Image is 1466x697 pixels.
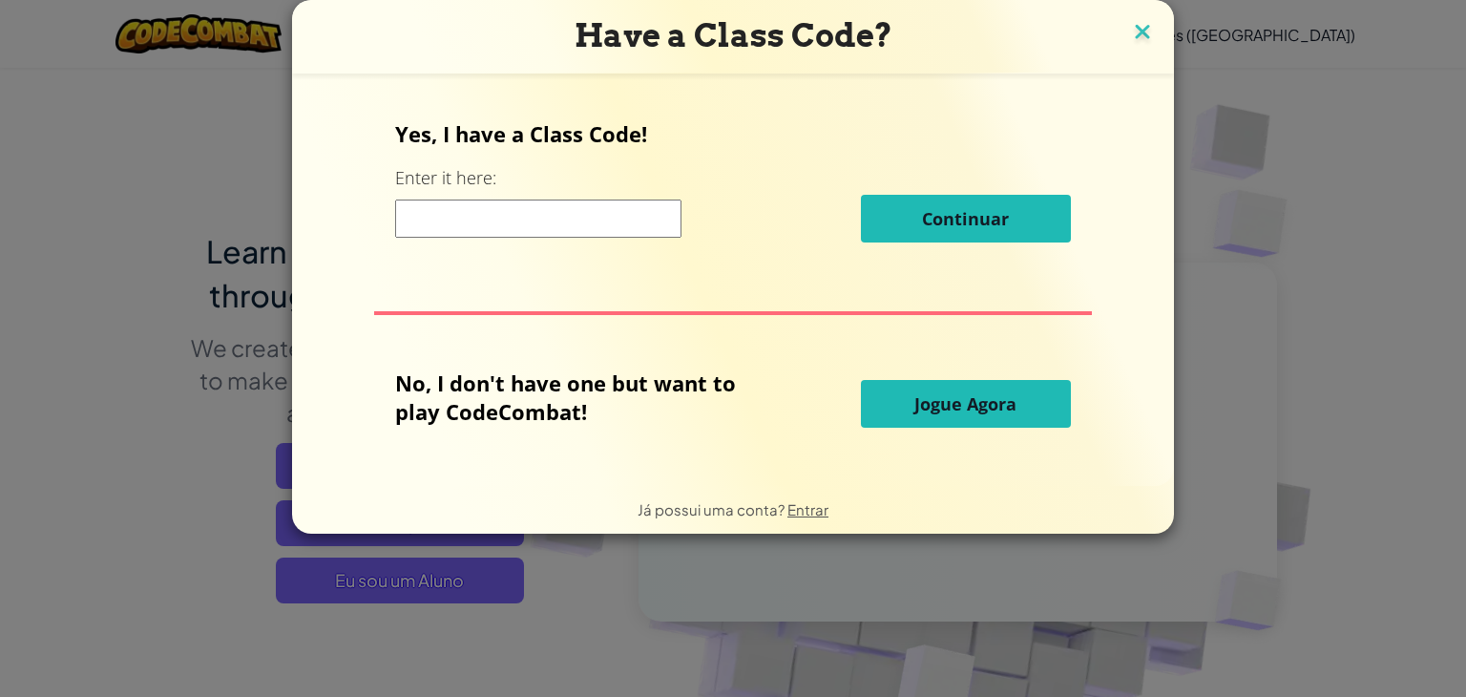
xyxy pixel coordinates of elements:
button: Jogue Agora [861,380,1071,428]
label: Enter it here: [395,166,496,190]
p: Yes, I have a Class Code! [395,119,1070,148]
span: Já possui uma conta? [638,500,787,518]
span: Jogue Agora [914,392,1016,415]
p: No, I don't have one but want to play CodeCombat! [395,369,764,426]
span: Continuar [922,207,1009,230]
span: Have a Class Code? [575,16,892,54]
img: close icon [1130,19,1155,48]
button: Continuar [861,195,1071,243]
a: Entrar [787,500,828,518]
